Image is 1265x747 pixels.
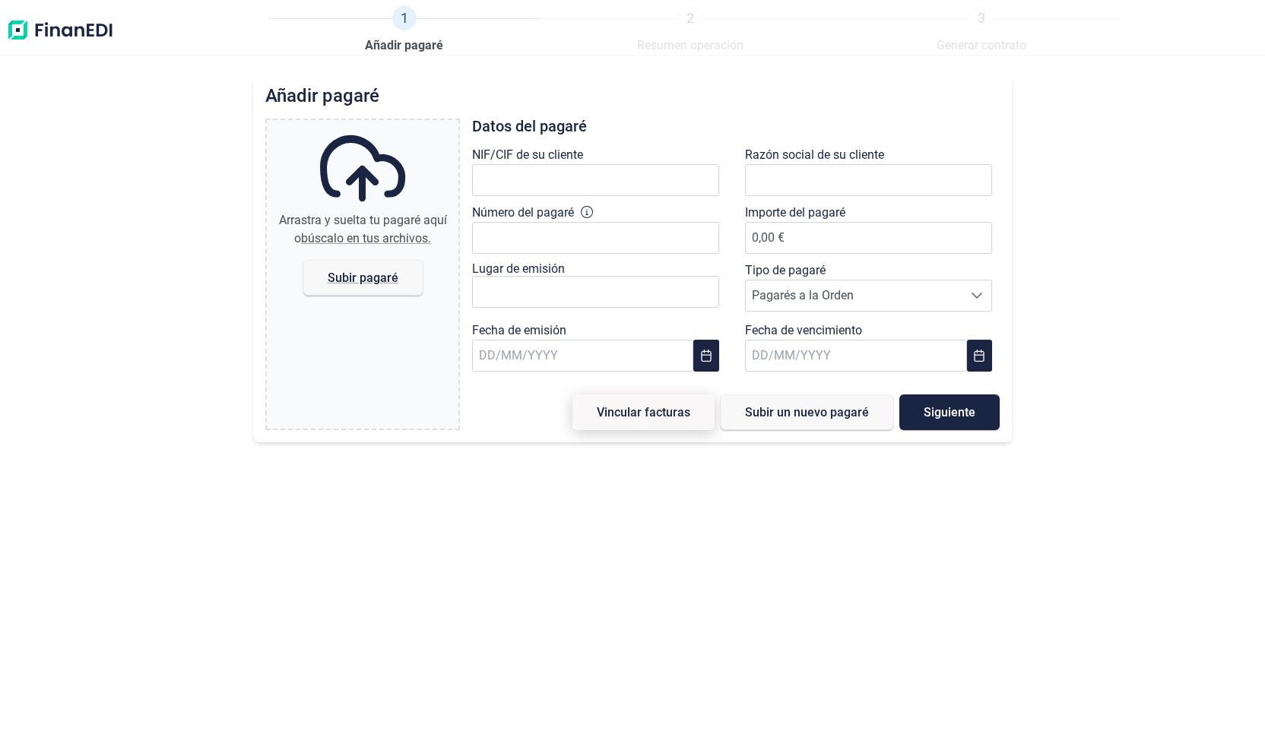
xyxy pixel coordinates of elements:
[265,85,1000,106] h2: Añadir pagaré
[301,231,431,245] span: búscalo en tus archivos.
[967,340,993,372] button: Choose Date
[572,394,715,430] button: Vincular facturas
[472,146,583,164] label: NIF/CIF de su cliente
[721,394,893,430] button: Subir un nuevo pagaré
[365,6,443,55] a: 1Añadir pagaré
[745,146,884,164] label: Razón social de su cliente
[472,119,1000,134] h3: Datos del pagaré
[746,280,962,311] span: Pagarés a la Orden
[472,204,574,222] label: Número del pagaré
[472,340,694,372] input: DD/MM/YYYY
[924,407,975,418] span: Siguiente
[745,321,862,340] label: Fecha de vencimiento
[745,261,826,280] label: Tipo de pagaré
[745,407,869,418] span: Subir un nuevo pagaré
[472,261,565,276] label: Lugar de emisión
[472,321,566,340] label: Fecha de emisión
[273,211,452,248] div: Arrastra y suelta tu pagaré aquí o
[597,407,690,418] span: Vincular facturas
[365,36,443,55] span: Añadir pagaré
[327,272,398,283] span: Subir pagaré
[899,394,1000,430] button: Siguiente
[693,340,719,372] button: Choose Date
[6,6,114,55] img: Logo de aplicación
[745,204,845,222] label: Importe del pagaré
[392,6,417,30] span: 1
[745,340,967,372] input: DD/MM/YYYY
